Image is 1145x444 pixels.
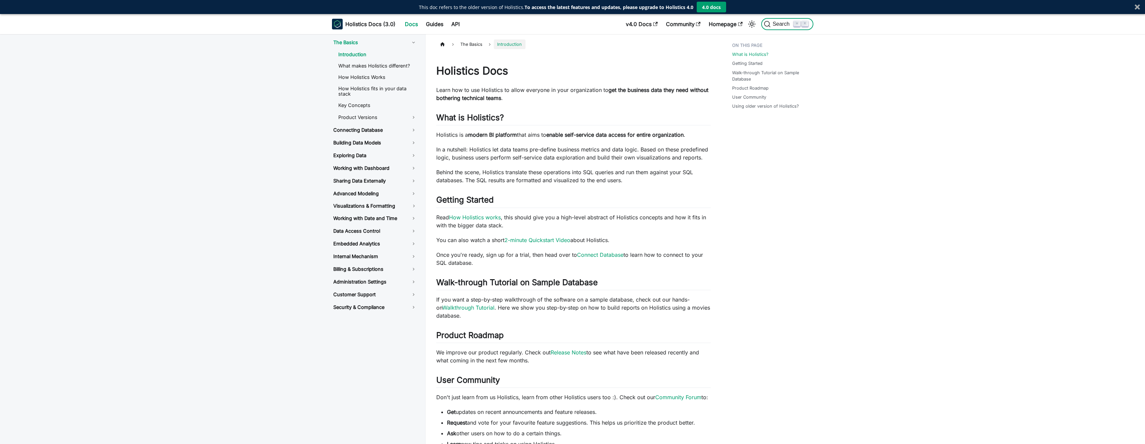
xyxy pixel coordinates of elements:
a: Guides [422,19,447,29]
img: Holistics [332,19,343,29]
button: Toggle the collapsible sidebar category 'Visualizations & Formatting' [406,201,422,211]
a: Connect Database [577,251,623,258]
a: The Basics [328,37,422,48]
a: Home page [436,39,449,49]
strong: get the business data they need without bothering technical teams [436,87,708,101]
span: Introduction [494,39,525,49]
a: How Holistics works [449,214,501,221]
strong: enable self-service data access for entire organization [546,131,684,138]
p: We improve our product regularly. Check out to see what have been released recently and what comi... [436,348,711,364]
a: Advanced Modeling [328,188,422,199]
a: Visualizations & Formatting [328,201,406,211]
p: Behind the scene, Holistics translate these operations into SQL queries and run them against your... [436,168,711,184]
b: Holistics Docs (3.0) [345,20,395,28]
a: Key Concepts [333,100,422,110]
p: Don't just learn from us Holistics, learn from other Holistics users too :). Check out our to: [436,393,711,401]
a: Using older version of Holistics? [732,103,799,109]
a: What makes Holistics different? [333,61,422,71]
p: Read , this should give you a high-level abstract of Holistics concepts and how it fits in with t... [436,213,711,229]
a: Internal Mechanism [328,251,422,262]
a: How Holistics fits in your data stack [333,84,422,99]
a: Working with Dashboard [328,162,422,174]
h2: User Community [436,375,711,388]
a: Product Versions [333,112,422,123]
a: Walkthrough Tutorial [442,304,494,311]
span: Search [771,21,794,27]
a: Building Data Models [328,137,422,148]
a: Exploring Data [328,150,422,161]
div: This doc refers to the older version of Holistics.To access the latest features and updates, plea... [419,4,693,11]
h1: Holistics Docs [436,64,711,78]
a: API [447,19,464,29]
a: What is Holistics? [732,51,769,58]
a: Security & Compliance [328,302,422,313]
h2: Product Roadmap [436,330,711,343]
p: Once you're ready, sign up for a trial, then head over to to learn how to connect to your SQL dat... [436,251,711,267]
a: v4.0 Docs [622,19,662,29]
strong: Get [447,409,456,415]
a: Homepage [705,19,747,29]
p: In a nutshell: Holistics let data teams pre-define business metrics and data logic. Based on thes... [436,145,711,161]
strong: modern BI platform [468,131,517,138]
a: Introduction [333,49,422,60]
strong: Ask [447,430,456,437]
h2: Walk-through Tutorial on Sample Database [436,277,711,290]
nav: Breadcrumbs [436,39,711,49]
a: Docs [401,19,422,29]
a: User Community [732,94,766,100]
a: Product Roadmap [732,85,769,91]
strong: Request [447,419,467,426]
a: How Holistics Works [333,72,422,82]
a: Customer Support [328,289,422,300]
button: 4.0 docs [697,2,726,12]
a: Release Notes [551,349,586,356]
a: Community [662,19,705,29]
a: Embedded Analytics [328,238,422,249]
a: Administration Settings [328,276,422,288]
kbd: K [802,21,808,27]
a: Walk-through Tutorial on Sample Database [732,70,812,82]
h2: What is Holistics? [436,113,711,125]
li: other users on how to do a certain things. [447,429,711,437]
p: You can also watch a short about Holistics. [436,236,711,244]
p: If you want a step-by-step walkthrough of the software on a sample database, check out our hands-... [436,296,711,320]
p: Learn how to use Holistics to allow everyone in your organization to . [436,86,711,102]
button: Search [761,18,813,30]
a: Data Access Control [328,225,422,237]
button: Switch between dark and light mode (currently light mode) [747,19,757,29]
a: Getting Started [732,60,763,67]
li: and vote for your favourite feature suggestions. This helps us prioritize the product better. [447,419,711,427]
a: Sharing Data Externally [328,175,422,187]
p: This doc refers to the older version of Holistics. [419,4,693,11]
a: Working with Date and Time [328,213,422,224]
p: Holistics is a that aims to . [436,131,711,139]
strong: To access the latest features and updates, please upgrade to Holistics 4.0 [525,4,693,10]
kbd: ⌘ [794,21,800,27]
a: Connecting Database [328,124,422,136]
span: The Basics [457,39,486,49]
h2: Getting Started [436,195,711,208]
a: Billing & Subscriptions [328,263,422,275]
li: updates on recent announcements and feature releases. [447,408,711,416]
a: HolisticsHolistics Docs (3.0) [332,19,395,29]
a: 2-minute Quickstart Video [504,237,570,243]
a: Community Forum [655,394,701,401]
